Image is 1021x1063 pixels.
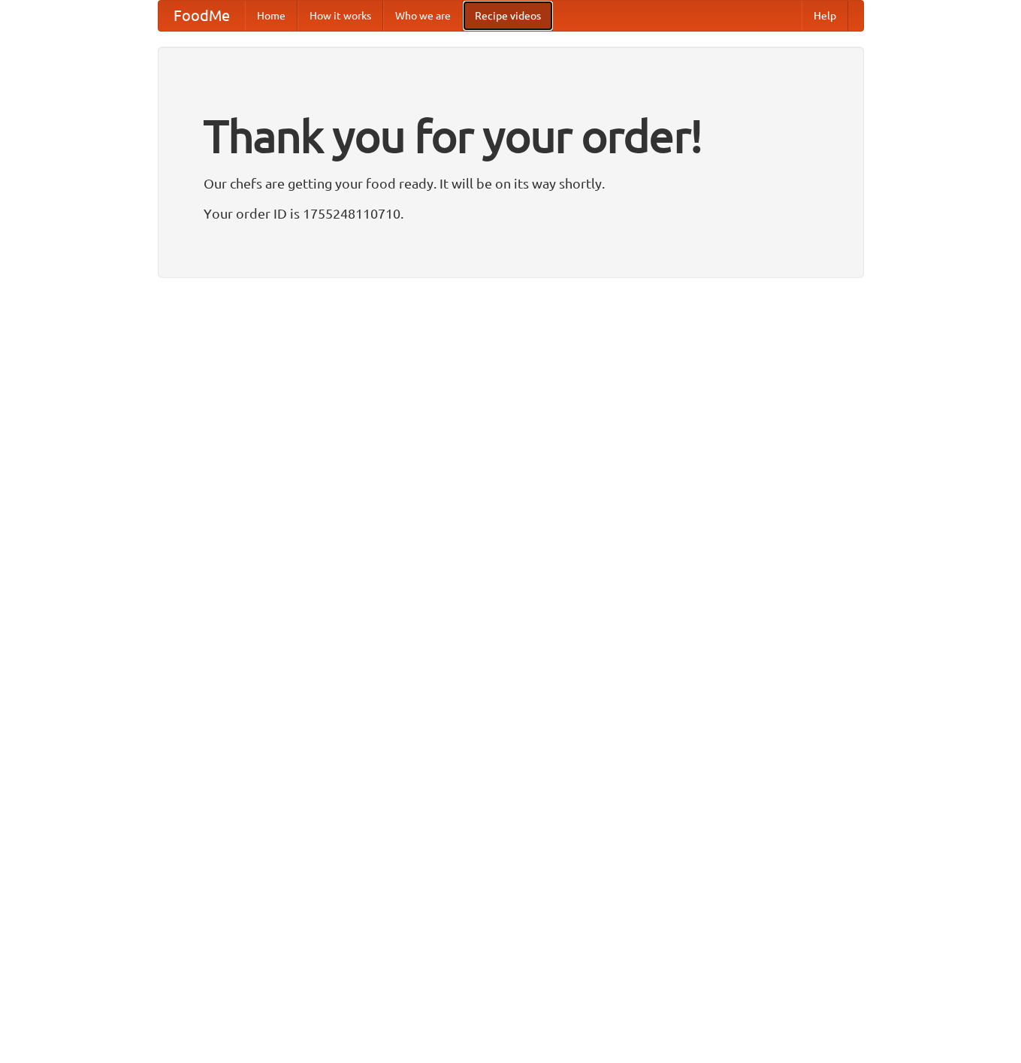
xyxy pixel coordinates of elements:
[204,172,818,195] p: Our chefs are getting your food ready. It will be on its way shortly.
[383,1,463,31] a: Who we are
[245,1,298,31] a: Home
[463,1,553,31] a: Recipe videos
[298,1,383,31] a: How it works
[802,1,848,31] a: Help
[204,202,818,225] p: Your order ID is 1755248110710.
[204,100,818,172] h1: Thank you for your order!
[159,1,245,31] a: FoodMe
